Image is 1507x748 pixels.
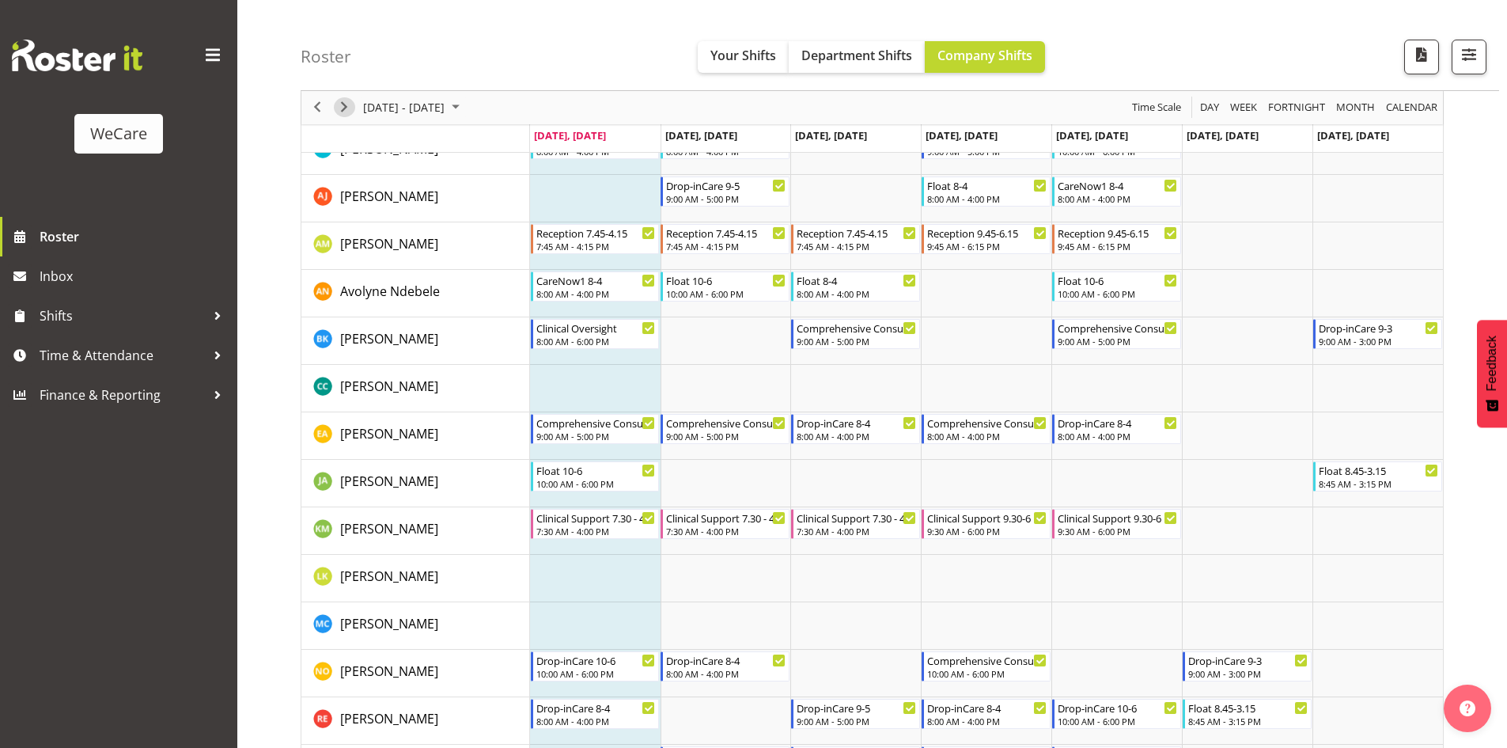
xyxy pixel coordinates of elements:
[791,509,920,539] div: Kishendri Moodley"s event - Clinical Support 7.30 - 4 Begin From Wednesday, October 8, 2025 at 7:...
[666,192,786,205] div: 9:00 AM - 5:00 PM
[1317,128,1389,142] span: [DATE], [DATE]
[797,525,916,537] div: 7:30 AM - 4:00 PM
[531,461,660,492] div: Jane Arps"s event - Float 10-6 Begin From Monday, October 6, 2025 at 10:00:00 AM GMT+13:00 Ends A...
[666,415,786,431] div: Comprehensive Consult 9-5
[661,509,789,539] div: Kishendri Moodley"s event - Clinical Support 7.30 - 4 Begin From Tuesday, October 7, 2025 at 7:30...
[1058,287,1177,300] div: 10:00 AM - 6:00 PM
[301,317,530,365] td: Brian Ko resource
[797,335,916,347] div: 9:00 AM - 5:00 PM
[797,272,916,288] div: Float 8-4
[927,652,1047,668] div: Comprehensive Consult 10-6
[1267,98,1327,118] span: Fortnight
[340,520,438,537] span: [PERSON_NAME]
[531,271,660,302] div: Avolyne Ndebele"s event - CareNow1 8-4 Begin From Monday, October 6, 2025 at 8:00:00 AM GMT+13:00...
[301,650,530,697] td: Natasha Ottley resource
[340,567,438,586] a: [PERSON_NAME]
[1404,40,1439,74] button: Download a PDF of the roster according to the set date range.
[40,304,206,328] span: Shifts
[536,287,656,300] div: 8:00 AM - 4:00 PM
[1058,240,1177,252] div: 9:45 AM - 6:15 PM
[1188,715,1308,727] div: 8:45 AM - 3:15 PM
[361,98,467,118] button: October 2025
[340,663,438,680] span: [PERSON_NAME]
[1384,98,1441,118] button: Month
[531,509,660,539] div: Kishendri Moodley"s event - Clinical Support 7.30 - 4 Begin From Monday, October 6, 2025 at 7:30:...
[90,122,147,146] div: WeCare
[340,234,438,253] a: [PERSON_NAME]
[362,98,446,118] span: [DATE] - [DATE]
[340,425,438,442] span: [PERSON_NAME]
[1052,271,1181,302] div: Avolyne Ndebele"s event - Float 10-6 Begin From Friday, October 10, 2025 at 10:00:00 AM GMT+13:00...
[1058,430,1177,442] div: 8:00 AM - 4:00 PM
[1229,98,1259,118] span: Week
[334,98,355,118] button: Next
[1052,177,1181,207] div: Amy Johannsen"s event - CareNow1 8-4 Begin From Friday, October 10, 2025 at 8:00:00 AM GMT+13:00 ...
[927,240,1047,252] div: 9:45 AM - 6:15 PM
[791,271,920,302] div: Avolyne Ndebele"s event - Float 8-4 Begin From Wednesday, October 8, 2025 at 8:00:00 AM GMT+13:00...
[340,614,438,633] a: [PERSON_NAME]
[536,240,656,252] div: 7:45 AM - 4:15 PM
[301,697,530,745] td: Rachel Els resource
[536,225,656,241] div: Reception 7.45-4.15
[340,188,438,205] span: [PERSON_NAME]
[40,264,229,288] span: Inbox
[666,667,786,680] div: 8:00 AM - 4:00 PM
[661,414,789,444] div: Ena Advincula"s event - Comprehensive Consult 9-5 Begin From Tuesday, October 7, 2025 at 9:00:00 ...
[536,525,656,537] div: 7:30 AM - 4:00 PM
[922,177,1051,207] div: Amy Johannsen"s event - Float 8-4 Begin From Thursday, October 9, 2025 at 8:00:00 AM GMT+13:00 En...
[797,510,916,526] div: Clinical Support 7.30 - 4
[791,699,920,729] div: Rachel Els"s event - Drop-inCare 9-5 Begin From Wednesday, October 8, 2025 at 9:00:00 AM GMT+13:0...
[791,224,920,254] div: Antonia Mao"s event - Reception 7.45-4.15 Begin From Wednesday, October 8, 2025 at 7:45:00 AM GMT...
[927,510,1047,526] div: Clinical Support 9.30-6
[1384,98,1439,118] span: calendar
[922,224,1051,254] div: Antonia Mao"s event - Reception 9.45-6.15 Begin From Thursday, October 9, 2025 at 9:45:00 AM GMT+...
[340,472,438,491] a: [PERSON_NAME]
[1052,319,1181,349] div: Brian Ko"s event - Comprehensive Consult 9-5 Begin From Friday, October 10, 2025 at 9:00:00 AM GM...
[927,192,1047,205] div: 8:00 AM - 4:00 PM
[536,415,656,431] div: Comprehensive Consult 9-5
[1460,701,1475,716] img: help-xxl-2.png
[340,330,438,347] span: [PERSON_NAME]
[1183,651,1312,682] div: Natasha Ottley"s event - Drop-inCare 9-3 Begin From Saturday, October 11, 2025 at 9:00:00 AM GMT+...
[1313,461,1442,492] div: Jane Arps"s event - Float 8.45-3.15 Begin From Sunday, October 12, 2025 at 8:45:00 AM GMT+13:00 E...
[1313,319,1442,349] div: Brian Ko"s event - Drop-inCare 9-3 Begin From Sunday, October 12, 2025 at 9:00:00 AM GMT+13:00 En...
[661,651,789,682] div: Natasha Ottley"s event - Drop-inCare 8-4 Begin From Tuesday, October 7, 2025 at 8:00:00 AM GMT+13...
[666,525,786,537] div: 7:30 AM - 4:00 PM
[927,177,1047,193] div: Float 8-4
[698,41,789,73] button: Your Shifts
[666,240,786,252] div: 7:45 AM - 4:15 PM
[1058,272,1177,288] div: Float 10-6
[12,40,142,71] img: Rosterit website logo
[797,430,916,442] div: 8:00 AM - 4:00 PM
[536,700,656,716] div: Drop-inCare 8-4
[1058,335,1177,347] div: 9:00 AM - 5:00 PM
[331,91,358,124] div: next period
[1319,477,1438,490] div: 8:45 AM - 3:15 PM
[1183,699,1312,729] div: Rachel Els"s event - Float 8.45-3.15 Begin From Saturday, October 11, 2025 at 8:45:00 AM GMT+13:0...
[797,715,916,727] div: 9:00 AM - 5:00 PM
[340,377,438,396] a: [PERSON_NAME]
[1058,510,1177,526] div: Clinical Support 9.30-6
[922,414,1051,444] div: Ena Advincula"s event - Comprehensive Consult 8-4 Begin From Thursday, October 9, 2025 at 8:00:00...
[340,710,438,727] span: [PERSON_NAME]
[340,615,438,632] span: [PERSON_NAME]
[1058,415,1177,431] div: Drop-inCare 8-4
[340,283,440,300] span: Avolyne Ndebele
[1058,700,1177,716] div: Drop-inCare 10-6
[666,510,786,526] div: Clinical Support 7.30 - 4
[340,709,438,728] a: [PERSON_NAME]
[661,271,789,302] div: Avolyne Ndebele"s event - Float 10-6 Begin From Tuesday, October 7, 2025 at 10:00:00 AM GMT+13:00...
[340,282,440,301] a: Avolyne Ndebele
[791,414,920,444] div: Ena Advincula"s event - Drop-inCare 8-4 Begin From Wednesday, October 8, 2025 at 8:00:00 AM GMT+1...
[301,270,530,317] td: Avolyne Ndebele resource
[1228,98,1260,118] button: Timeline Week
[340,187,438,206] a: [PERSON_NAME]
[1058,192,1177,205] div: 8:00 AM - 4:00 PM
[1052,509,1181,539] div: Kishendri Moodley"s event - Clinical Support 9.30-6 Begin From Friday, October 10, 2025 at 9:30:0...
[1335,98,1376,118] span: Month
[1485,336,1499,391] span: Feedback
[666,225,786,241] div: Reception 7.45-4.15
[925,41,1045,73] button: Company Shifts
[797,287,916,300] div: 8:00 AM - 4:00 PM
[1130,98,1183,118] span: Time Scale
